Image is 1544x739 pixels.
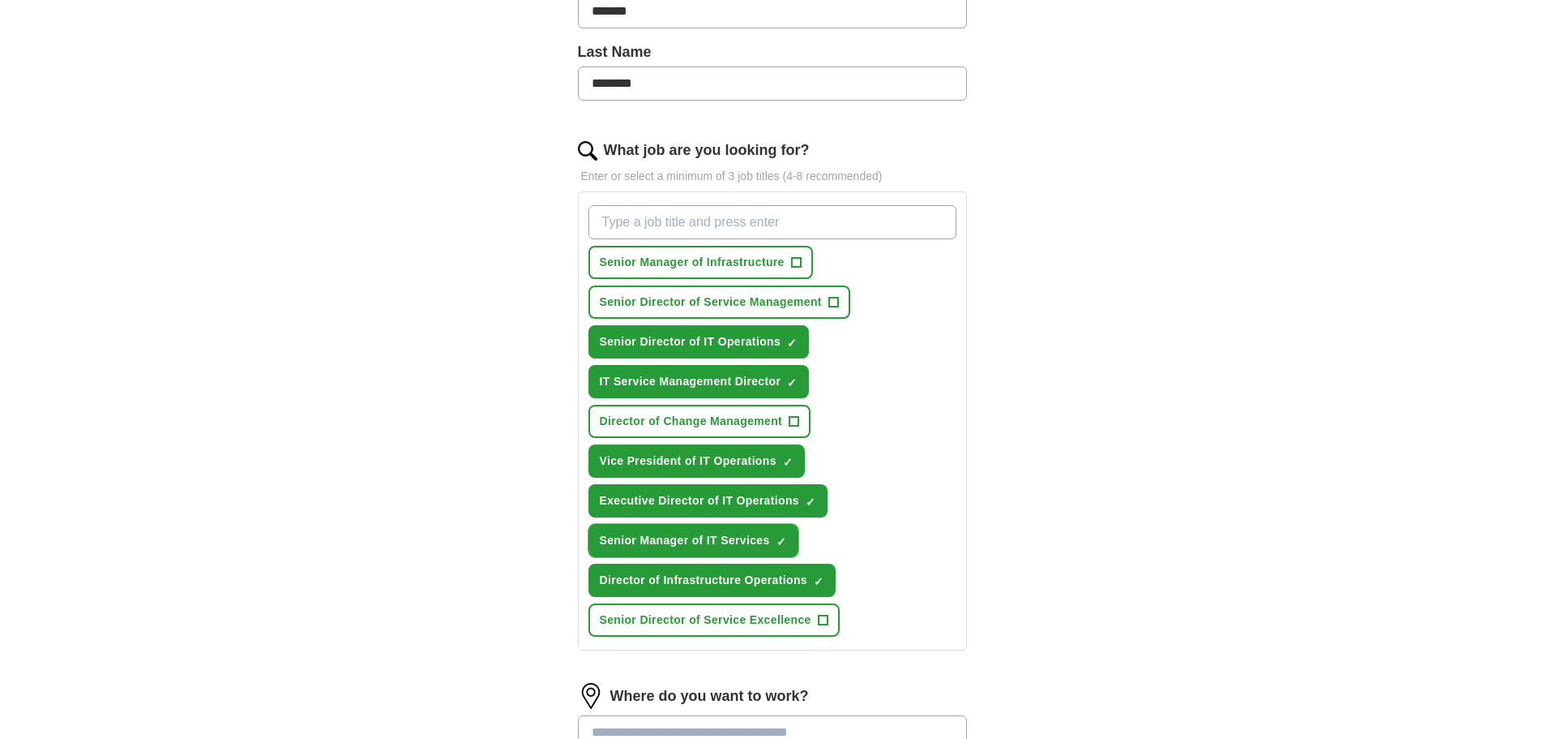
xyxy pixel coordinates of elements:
button: Senior Director of Service Excellence [588,604,840,637]
button: Executive Director of IT Operations✓ [588,484,828,518]
span: Senior Director of IT Operations [600,333,781,350]
span: ✓ [787,376,797,389]
span: Senior Director of Service Management [600,294,822,311]
p: Enter or select a minimum of 3 job titles (4-8 recommended) [578,168,967,185]
span: ✓ [787,337,797,350]
input: Type a job title and press enter [588,205,956,239]
span: Senior Manager of Infrastructure [600,254,785,271]
label: Where do you want to work? [610,685,809,707]
span: ✓ [776,535,786,548]
button: Senior Manager of IT Services✓ [588,524,798,557]
button: Director of Change Management [588,405,811,438]
span: IT Service Management Director [600,373,781,390]
button: Vice President of IT Operations✓ [588,445,805,478]
img: search.png [578,141,597,161]
span: Vice President of IT Operations [600,453,776,470]
span: Executive Director of IT Operations [600,492,799,509]
img: location.png [578,683,604,709]
span: ✓ [814,575,823,588]
span: Director of Infrastructure Operations [600,572,807,589]
button: Senior Director of Service Management [588,286,850,319]
span: Director of Change Management [600,413,783,430]
button: Senior Director of IT Operations✓ [588,325,810,359]
span: ✓ [783,456,793,469]
label: What job are you looking for? [604,140,810,161]
button: IT Service Management Director✓ [588,365,810,398]
span: Senior Manager of IT Services [600,532,770,549]
span: ✓ [806,496,815,509]
span: Senior Director of Service Excellence [600,612,811,629]
button: Director of Infrastructure Operations✓ [588,564,836,597]
button: Senior Manager of Infrastructure [588,246,813,279]
label: Last Name [578,41,967,63]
